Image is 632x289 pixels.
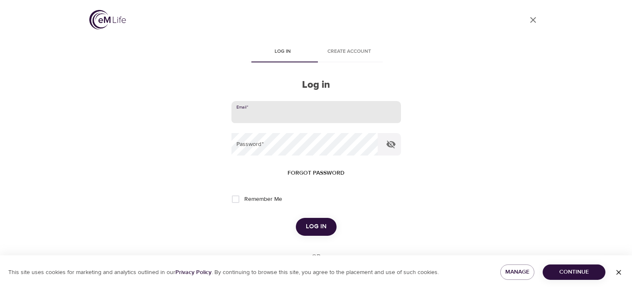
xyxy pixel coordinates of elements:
[500,264,535,280] button: Manage
[507,267,528,277] span: Manage
[244,195,282,204] span: Remember Me
[549,267,599,277] span: Continue
[255,47,311,56] span: Log in
[231,42,401,62] div: disabled tabs example
[296,218,337,235] button: Log in
[306,221,327,232] span: Log in
[288,168,344,178] span: Forgot password
[89,10,126,30] img: logo
[308,252,324,262] div: OR
[175,269,211,276] a: Privacy Policy
[231,79,401,91] h2: Log in
[321,47,378,56] span: Create account
[284,165,348,181] button: Forgot password
[543,264,605,280] button: Continue
[523,10,543,30] a: close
